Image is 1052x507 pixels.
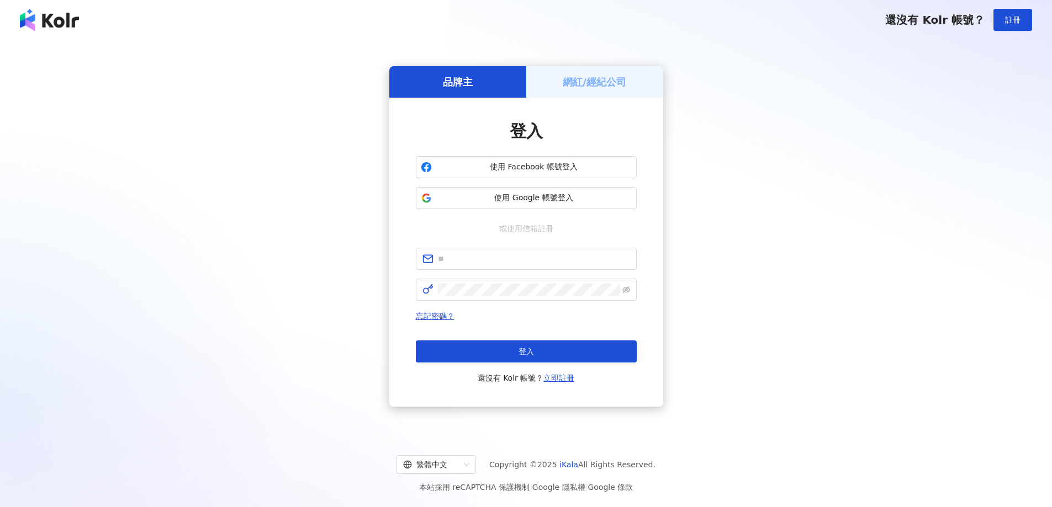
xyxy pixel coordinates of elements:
[559,460,578,469] a: iKala
[622,286,630,293] span: eye-invisible
[20,9,79,31] img: logo
[416,340,637,362] button: 登入
[478,371,575,385] span: 還沒有 Kolr 帳號？
[519,347,534,356] span: 登入
[416,312,454,321] a: 忘記密碼？
[532,483,585,492] a: Google 隱私權
[543,373,574,382] a: 立即註冊
[993,9,1032,31] button: 註冊
[436,162,632,173] span: 使用 Facebook 帳號登入
[489,458,655,471] span: Copyright © 2025 All Rights Reserved.
[403,456,459,473] div: 繁體中文
[416,156,637,178] button: 使用 Facebook 帳號登入
[530,483,532,492] span: |
[419,481,633,494] span: 本站採用 reCAPTCHA 保護機制
[1005,15,1021,24] span: 註冊
[416,187,637,209] button: 使用 Google 帳號登入
[585,483,588,492] span: |
[510,121,543,141] span: 登入
[491,222,561,234] span: 或使用信箱註冊
[436,193,632,204] span: 使用 Google 帳號登入
[588,483,633,492] a: Google 條款
[443,75,473,89] h5: 品牌主
[563,75,626,89] h5: 網紅/經紀公司
[885,13,985,26] span: 還沒有 Kolr 帳號？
